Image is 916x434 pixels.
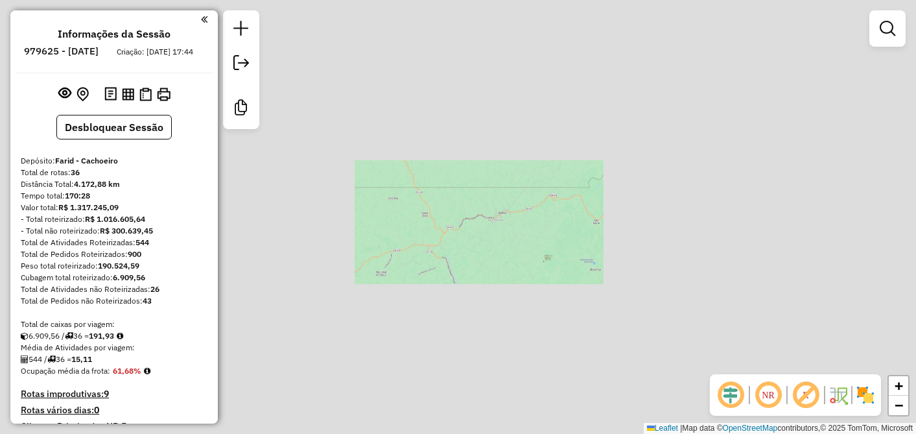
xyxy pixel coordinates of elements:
[21,295,207,307] div: Total de Pedidos não Roteirizados:
[21,366,110,376] span: Ocupação média da frota:
[58,202,119,212] strong: R$ 1.317.245,09
[21,272,207,283] div: Cubagem total roteirizado:
[94,404,99,416] strong: 0
[21,213,207,225] div: - Total roteirizado:
[21,356,29,363] i: Total de Atividades
[21,389,207,400] h4: Rotas improdutivas:
[137,85,154,104] button: Visualizar Romaneio
[21,260,207,272] div: Peso total roteirizado:
[21,248,207,260] div: Total de Pedidos Roteirizados:
[117,332,123,340] i: Meta Caixas/viagem: 1,00 Diferença: 190,93
[855,385,876,405] img: Exibir/Ocultar setores
[104,388,109,400] strong: 9
[715,380,746,411] span: Ocultar deslocamento
[21,202,207,213] div: Valor total:
[119,85,137,102] button: Visualizar relatório de Roteirização
[89,331,114,341] strong: 191,93
[753,380,784,411] span: Ocultar NR
[102,84,119,104] button: Logs desbloquear sessão
[228,95,254,124] a: Criar modelo
[21,155,207,167] div: Depósito:
[228,50,254,79] a: Exportar sessão
[85,214,145,224] strong: R$ 1.016.605,64
[21,190,207,202] div: Tempo total:
[135,237,149,247] strong: 544
[889,376,908,396] a: Zoom in
[21,237,207,248] div: Total de Atividades Roteirizadas:
[21,330,207,342] div: 6.909,56 / 36 =
[828,385,849,405] img: Fluxo de ruas
[21,167,207,178] div: Total de rotas:
[47,356,56,363] i: Total de rotas
[895,397,903,413] span: −
[889,396,908,415] a: Zoom out
[21,342,207,354] div: Média de Atividades por viagem:
[875,16,900,42] a: Exibir filtros
[143,296,152,306] strong: 43
[21,178,207,190] div: Distância Total:
[21,332,29,340] i: Cubagem total roteirizado
[113,366,141,376] strong: 61,68%
[144,367,150,375] em: Média calculada utilizando a maior ocupação (%Peso ou %Cubagem) de cada rota da sessão. Rotas cro...
[201,12,207,27] a: Clique aqui para minimizar o painel
[98,261,139,271] strong: 190.524,59
[680,424,682,433] span: |
[895,378,903,394] span: +
[150,284,159,294] strong: 26
[644,423,916,434] div: Map data © contributors,© 2025 TomTom, Microsoft
[128,249,141,259] strong: 900
[21,421,207,432] h4: Clientes Priorizados NR:
[21,319,207,330] div: Total de caixas por viagem:
[121,420,126,432] strong: 5
[71,354,92,364] strong: 15,11
[647,424,678,433] a: Leaflet
[74,84,91,104] button: Centralizar mapa no depósito ou ponto de apoio
[723,424,778,433] a: OpenStreetMap
[113,272,145,282] strong: 6.909,56
[71,167,80,177] strong: 36
[21,354,207,365] div: 544 / 36 =
[74,179,120,189] strong: 4.172,88 km
[56,84,74,104] button: Exibir sessão original
[154,85,173,104] button: Imprimir Rotas
[55,156,118,165] strong: Farid - Cachoeiro
[65,332,73,340] i: Total de rotas
[21,283,207,295] div: Total de Atividades não Roteirizadas:
[58,28,170,40] h4: Informações da Sessão
[21,405,207,416] h4: Rotas vários dias:
[21,225,207,237] div: - Total não roteirizado:
[24,45,99,57] h6: 979625 - [DATE]
[100,226,153,235] strong: R$ 300.639,45
[65,191,90,200] strong: 170:28
[112,46,198,58] div: Criação: [DATE] 17:44
[790,380,821,411] span: Exibir rótulo
[56,115,172,139] button: Desbloquear Sessão
[228,16,254,45] a: Nova sessão e pesquisa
